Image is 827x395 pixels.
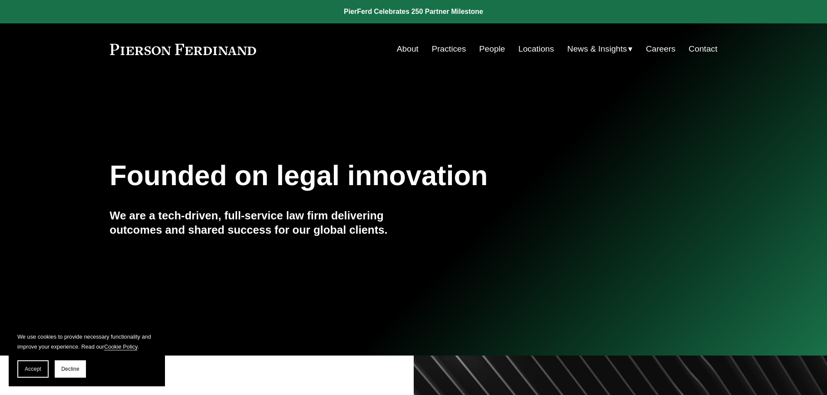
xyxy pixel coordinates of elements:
[567,42,627,57] span: News & Insights
[432,41,466,57] a: Practices
[646,41,675,57] a: Careers
[9,323,165,386] section: Cookie banner
[479,41,505,57] a: People
[689,41,717,57] a: Contact
[104,343,138,350] a: Cookie Policy
[25,366,41,372] span: Accept
[110,209,414,237] h4: We are a tech-driven, full-service law firm delivering outcomes and shared success for our global...
[397,41,418,57] a: About
[518,41,554,57] a: Locations
[17,360,49,378] button: Accept
[17,332,156,352] p: We use cookies to provide necessary functionality and improve your experience. Read our .
[567,41,633,57] a: folder dropdown
[61,366,79,372] span: Decline
[110,160,616,192] h1: Founded on legal innovation
[55,360,86,378] button: Decline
